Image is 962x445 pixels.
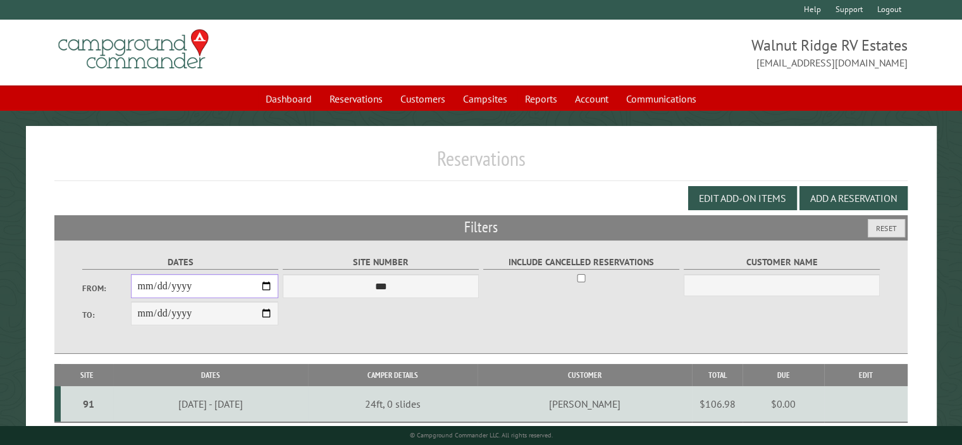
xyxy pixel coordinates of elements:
[688,186,797,210] button: Edit Add-on Items
[54,25,213,74] img: Campground Commander
[308,386,478,422] td: 24ft, 0 slides
[258,87,319,111] a: Dashboard
[61,364,113,386] th: Site
[455,87,515,111] a: Campsites
[393,87,453,111] a: Customers
[868,219,905,237] button: Reset
[410,431,553,439] small: © Campground Commander LLC. All rights reserved.
[54,215,908,239] h2: Filters
[478,364,692,386] th: Customer
[115,398,306,410] div: [DATE] - [DATE]
[619,87,704,111] a: Communications
[743,386,824,422] td: $0.00
[66,398,111,410] div: 91
[824,364,908,386] th: Edit
[692,364,743,386] th: Total
[478,386,692,422] td: [PERSON_NAME]
[567,87,616,111] a: Account
[743,364,824,386] th: Due
[517,87,565,111] a: Reports
[54,146,908,181] h1: Reservations
[481,35,908,70] span: Walnut Ridge RV Estates [EMAIL_ADDRESS][DOMAIN_NAME]
[483,255,680,270] label: Include Cancelled Reservations
[82,282,132,294] label: From:
[82,255,279,270] label: Dates
[82,309,132,321] label: To:
[692,386,743,422] td: $106.98
[113,364,308,386] th: Dates
[308,364,478,386] th: Camper Details
[799,186,908,210] button: Add a Reservation
[283,255,479,270] label: Site Number
[684,255,880,270] label: Customer Name
[322,87,390,111] a: Reservations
